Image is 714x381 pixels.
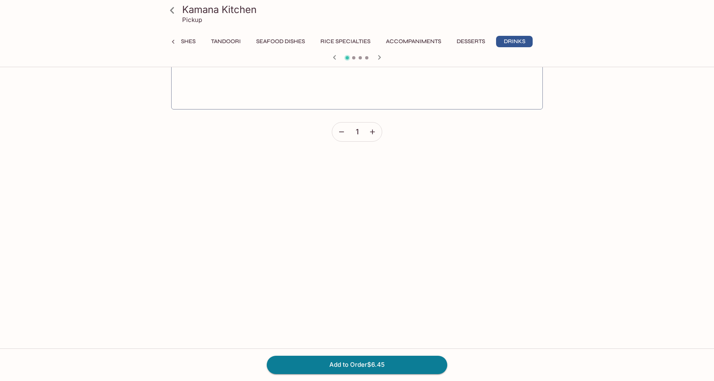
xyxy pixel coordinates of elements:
button: Drinks [496,36,533,47]
h3: Kamana Kitchen [182,3,546,16]
button: Desserts [452,36,490,47]
button: Tandoori [207,36,245,47]
button: Seafood Dishes [252,36,309,47]
button: Add to Order$6.45 [267,356,447,374]
button: Accompaniments [381,36,446,47]
span: 1 [356,127,359,136]
button: Rice Specialties [316,36,375,47]
p: Pickup [182,16,202,24]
